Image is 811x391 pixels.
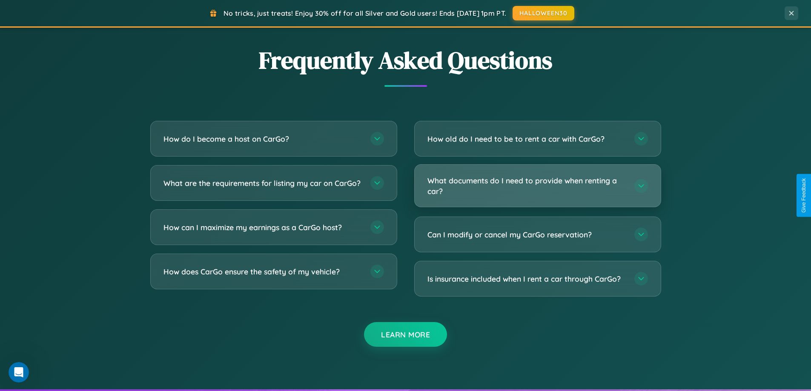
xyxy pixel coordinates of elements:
[163,266,362,277] h3: How does CarGo ensure the safety of my vehicle?
[163,222,362,233] h3: How can I maximize my earnings as a CarGo host?
[364,322,447,347] button: Learn More
[163,178,362,188] h3: What are the requirements for listing my car on CarGo?
[427,175,626,196] h3: What documents do I need to provide when renting a car?
[427,274,626,284] h3: Is insurance included when I rent a car through CarGo?
[427,229,626,240] h3: Can I modify or cancel my CarGo reservation?
[9,362,29,382] iframe: Intercom live chat
[150,44,661,77] h2: Frequently Asked Questions
[513,6,574,20] button: HALLOWEEN30
[427,134,626,144] h3: How old do I need to be to rent a car with CarGo?
[801,178,807,213] div: Give Feedback
[224,9,506,17] span: No tricks, just treats! Enjoy 30% off for all Silver and Gold users! Ends [DATE] 1pm PT.
[163,134,362,144] h3: How do I become a host on CarGo?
